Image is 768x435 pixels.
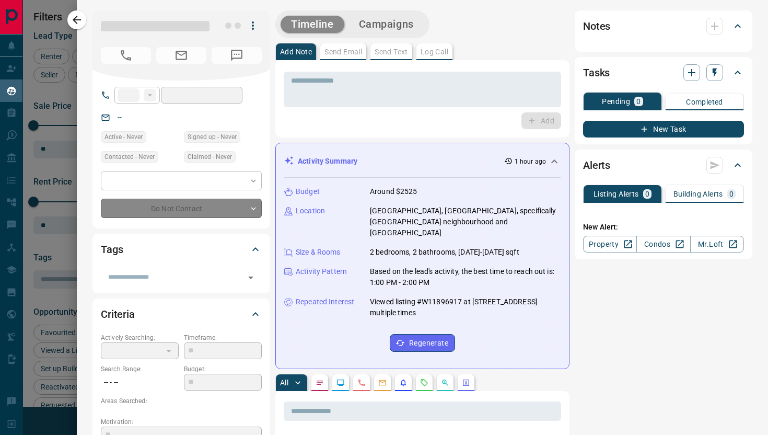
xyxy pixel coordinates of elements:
h2: Tags [101,241,123,258]
button: Timeline [281,16,344,33]
p: Size & Rooms [296,247,341,258]
svg: Requests [420,379,428,387]
svg: Listing Alerts [399,379,408,387]
p: Activity Pattern [296,266,347,277]
p: Activity Summary [298,156,357,167]
button: Open [243,270,258,285]
p: Location [296,205,325,216]
span: No Email [156,47,206,64]
div: Do Not Contact [101,199,262,218]
div: Notes [583,14,744,39]
a: Property [583,236,637,253]
p: Viewed listing #W11896917 at [STREET_ADDRESS] multiple times [370,296,561,318]
div: Tags [101,237,262,262]
div: Activity Summary1 hour ago [284,152,561,171]
span: No Number [212,47,262,64]
p: [GEOGRAPHIC_DATA], [GEOGRAPHIC_DATA], specifically [GEOGRAPHIC_DATA] neighbourhood and [GEOGRAPHI... [370,205,561,238]
p: 1 hour ago [515,157,546,166]
h2: Criteria [101,306,135,323]
span: No Number [101,47,151,64]
p: Budget [296,186,320,197]
p: Pending [602,98,630,105]
p: Timeframe: [184,333,262,342]
p: 0 [729,190,734,198]
p: Listing Alerts [594,190,639,198]
p: 0 [645,190,649,198]
p: 0 [636,98,641,105]
p: Actively Searching: [101,333,179,342]
p: Around $2525 [370,186,417,197]
p: Completed [686,98,723,106]
p: Search Range: [101,364,179,374]
p: Areas Searched: [101,396,262,406]
h2: Alerts [583,157,610,174]
a: -- [118,113,122,121]
div: Tasks [583,60,744,85]
p: All [280,379,288,386]
h2: Notes [583,18,610,35]
p: Building Alerts [673,190,723,198]
svg: Agent Actions [462,379,470,387]
p: Motivation: [101,417,262,427]
svg: Opportunities [441,379,449,387]
p: Based on the lead's activity, the best time to reach out is: 1:00 PM - 2:00 PM [370,266,561,288]
p: Add Note [280,48,312,55]
a: Mr.Loft [690,236,744,253]
p: 2 bedrooms, 2 bathrooms, [DATE]-[DATE] sqft [370,247,519,258]
button: Regenerate [390,334,455,352]
svg: Lead Browsing Activity [336,379,345,387]
div: Alerts [583,153,744,178]
svg: Emails [378,379,387,387]
span: Active - Never [104,132,143,142]
span: Contacted - Never [104,152,155,162]
h2: Tasks [583,64,610,81]
p: New Alert: [583,222,744,233]
p: -- - -- [101,374,179,391]
svg: Calls [357,379,366,387]
button: New Task [583,121,744,138]
svg: Notes [316,379,324,387]
a: Condos [636,236,690,253]
p: Repeated Interest [296,296,354,307]
span: Claimed - Never [188,152,232,162]
p: Budget: [184,364,262,374]
span: Signed up - Never [188,132,237,142]
div: Criteria [101,302,262,327]
button: Campaigns [348,16,424,33]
